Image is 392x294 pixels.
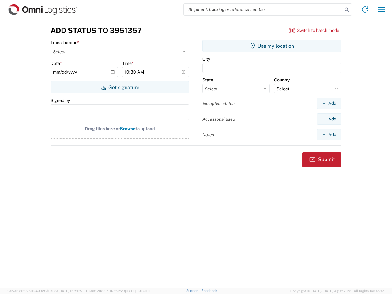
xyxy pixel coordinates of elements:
[202,56,210,62] label: City
[202,77,213,83] label: State
[202,40,341,52] button: Use my location
[58,289,83,293] span: [DATE] 09:50:51
[289,25,339,36] button: Switch to batch mode
[202,101,235,106] label: Exception status
[85,126,120,131] span: Drag files here or
[120,126,135,131] span: Browse
[186,289,202,292] a: Support
[274,77,290,83] label: Country
[122,61,134,66] label: Time
[86,289,150,293] span: Client: 2025.19.0-129fbcf
[184,4,342,15] input: Shipment, tracking or reference number
[202,132,214,138] label: Notes
[51,40,79,45] label: Transit status
[125,289,150,293] span: [DATE] 09:39:01
[51,81,189,93] button: Get signature
[51,98,70,103] label: Signed by
[317,98,341,109] button: Add
[202,289,217,292] a: Feedback
[51,61,62,66] label: Date
[317,113,341,125] button: Add
[317,129,341,140] button: Add
[7,289,83,293] span: Server: 2025.19.0-49328d0a35e
[290,288,385,294] span: Copyright © [DATE]-[DATE] Agistix Inc., All Rights Reserved
[302,152,341,167] button: Submit
[135,126,155,131] span: to upload
[51,26,142,35] h3: Add Status to 3951357
[202,116,235,122] label: Accessorial used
